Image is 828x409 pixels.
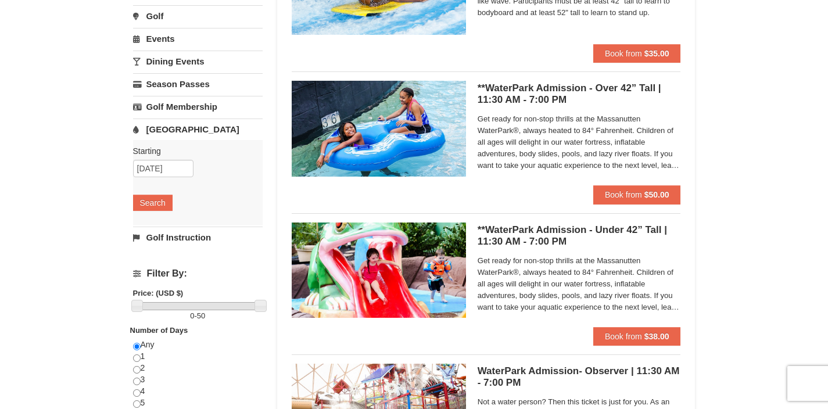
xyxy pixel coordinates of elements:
[644,49,669,58] strong: $35.00
[133,73,263,95] a: Season Passes
[593,327,681,346] button: Book from $38.00
[593,44,681,63] button: Book from $35.00
[133,145,254,157] label: Starting
[292,81,466,176] img: 6619917-720-80b70c28.jpg
[605,332,642,341] span: Book from
[133,227,263,248] a: Golf Instruction
[133,5,263,27] a: Golf
[133,195,173,211] button: Search
[605,190,642,199] span: Book from
[478,224,681,247] h5: **WaterPark Admission - Under 42” Tall | 11:30 AM - 7:00 PM
[478,113,681,171] span: Get ready for non-stop thrills at the Massanutten WaterPark®, always heated to 84° Fahrenheit. Ch...
[478,365,681,389] h5: WaterPark Admission- Observer | 11:30 AM - 7:00 PM
[292,223,466,318] img: 6619917-732-e1c471e4.jpg
[605,49,642,58] span: Book from
[644,190,669,199] strong: $50.00
[478,82,681,106] h5: **WaterPark Admission - Over 42” Tall | 11:30 AM - 7:00 PM
[478,255,681,313] span: Get ready for non-stop thrills at the Massanutten WaterPark®, always heated to 84° Fahrenheit. Ch...
[133,51,263,72] a: Dining Events
[130,326,188,335] strong: Number of Days
[133,289,184,297] strong: Price: (USD $)
[133,119,263,140] a: [GEOGRAPHIC_DATA]
[133,268,263,279] h4: Filter By:
[644,332,669,341] strong: $38.00
[133,310,263,322] label: -
[190,311,194,320] span: 0
[197,311,205,320] span: 50
[593,185,681,204] button: Book from $50.00
[133,96,263,117] a: Golf Membership
[133,28,263,49] a: Events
